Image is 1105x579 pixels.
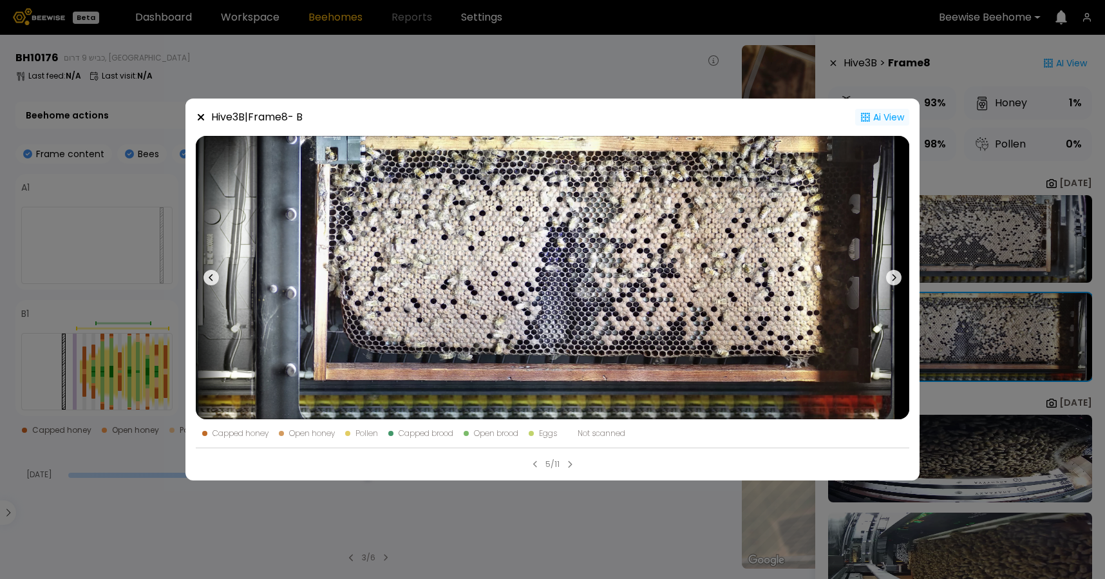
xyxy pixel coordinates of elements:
div: Hive 3 B | [211,109,303,125]
div: Capped honey [212,430,269,437]
div: Ai View [855,109,909,126]
div: Capped brood [399,430,453,437]
div: Open honey [289,430,335,437]
span: - B [288,109,303,124]
div: Not scanned [578,430,625,437]
strong: Frame 8 [248,109,288,124]
div: Pollen [355,430,378,437]
div: Eggs [539,430,557,437]
img: 20250727_132339-b-1846.28-back-10176-AAXYHHYC.jpg [196,136,909,419]
div: Open brood [474,430,518,437]
div: 5/11 [545,459,560,470]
